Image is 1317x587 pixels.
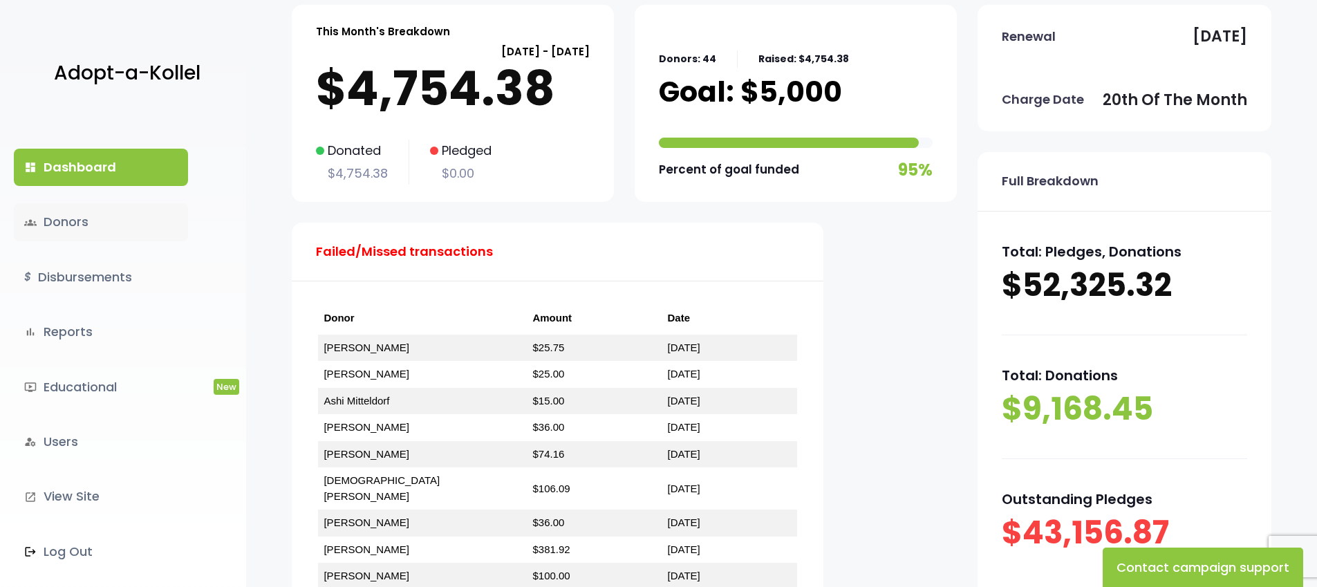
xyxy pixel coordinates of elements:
[14,203,188,241] a: groupsDonors
[14,313,188,351] a: bar_chartReports
[47,40,200,107] a: Adopt-a-Kollel
[316,162,388,185] p: $4,754.38
[14,259,188,296] a: $Disbursements
[659,50,716,68] p: Donors: 44
[324,421,409,433] a: [PERSON_NAME]
[659,75,842,109] p: Goal: $5,000
[316,22,450,41] p: This Month's Breakdown
[662,302,797,335] th: Date
[668,543,700,555] a: [DATE]
[532,395,564,407] a: $15.00
[532,516,564,528] a: $36.00
[668,483,700,494] a: [DATE]
[532,483,570,494] a: $106.09
[14,149,188,186] a: dashboardDashboard
[316,140,388,162] p: Donated
[318,302,527,335] th: Donor
[14,533,188,570] a: Log Out
[532,421,564,433] a: $36.00
[1002,170,1099,192] p: Full Breakdown
[668,395,700,407] a: [DATE]
[532,570,570,581] a: $100.00
[532,342,564,353] a: $25.75
[532,543,570,555] a: $381.92
[14,478,188,515] a: launchView Site
[324,543,409,555] a: [PERSON_NAME]
[668,342,700,353] a: [DATE]
[324,395,389,407] a: Ashi Mitteldorf
[532,368,564,380] a: $25.00
[324,570,409,581] a: [PERSON_NAME]
[1002,512,1247,555] p: $43,156.87
[14,369,188,406] a: ondemand_videoEducationalNew
[1002,363,1247,388] p: Total: Donations
[324,448,409,460] a: [PERSON_NAME]
[758,50,849,68] p: Raised: $4,754.38
[898,155,933,185] p: 95%
[1002,264,1247,307] p: $52,325.32
[532,448,564,460] a: $74.16
[668,570,700,581] a: [DATE]
[324,474,440,502] a: [DEMOGRAPHIC_DATA][PERSON_NAME]
[24,381,37,393] i: ondemand_video
[1002,388,1247,431] p: $9,168.45
[1103,548,1303,587] button: Contact campaign support
[668,421,700,433] a: [DATE]
[659,159,799,180] p: Percent of goal funded
[24,326,37,338] i: bar_chart
[324,368,409,380] a: [PERSON_NAME]
[324,342,409,353] a: [PERSON_NAME]
[527,302,662,335] th: Amount
[1193,23,1247,50] p: [DATE]
[668,448,700,460] a: [DATE]
[1002,487,1247,512] p: Outstanding Pledges
[1002,26,1056,48] p: Renewal
[1002,239,1247,264] p: Total: Pledges, Donations
[1103,86,1247,114] p: 20th of the month
[324,516,409,528] a: [PERSON_NAME]
[24,161,37,174] i: dashboard
[316,42,590,61] p: [DATE] - [DATE]
[668,516,700,528] a: [DATE]
[668,368,700,380] a: [DATE]
[316,61,590,116] p: $4,754.38
[1002,88,1084,111] p: Charge Date
[24,268,31,288] i: $
[54,56,200,91] p: Adopt-a-Kollel
[430,162,492,185] p: $0.00
[24,436,37,448] i: manage_accounts
[316,241,493,263] p: Failed/Missed transactions
[430,140,492,162] p: Pledged
[24,216,37,229] span: groups
[24,491,37,503] i: launch
[14,423,188,460] a: manage_accountsUsers
[214,379,239,395] span: New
